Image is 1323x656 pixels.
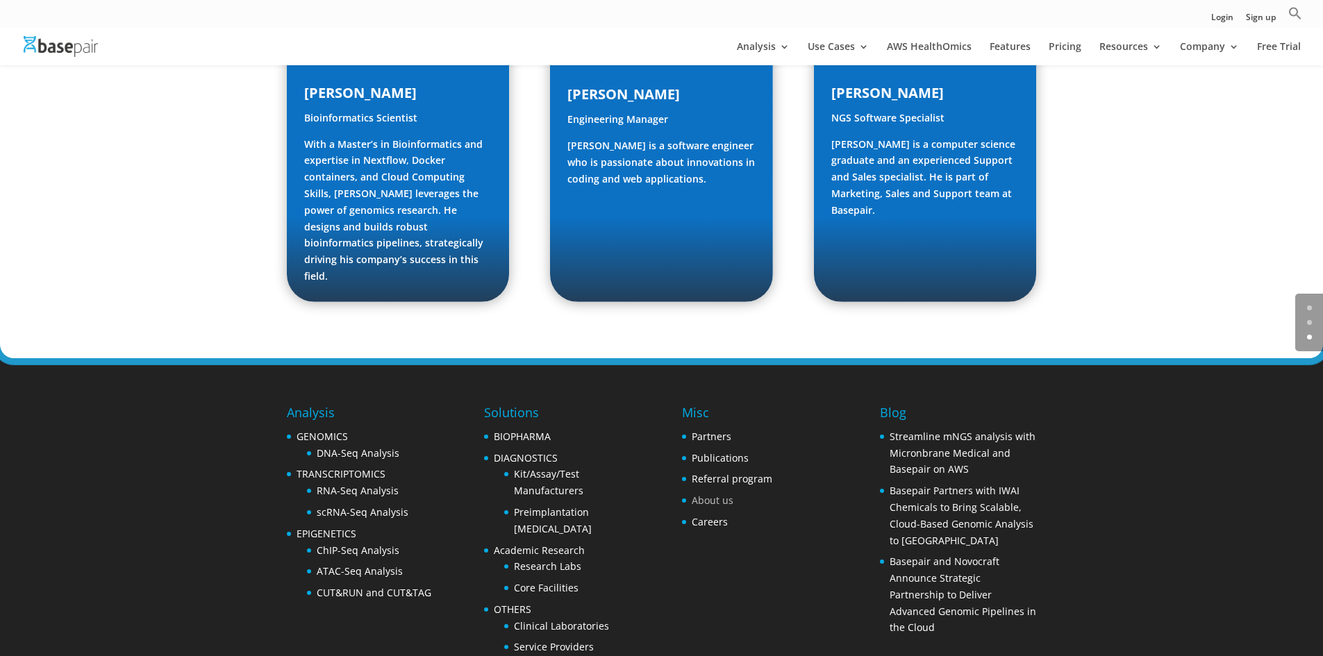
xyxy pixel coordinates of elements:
[494,544,585,557] a: Academic Research
[692,430,731,443] a: Partners
[567,137,755,187] p: [PERSON_NAME] is a software engineer who is passionate about innovations in coding and web applic...
[297,467,385,480] a: TRANSCRIPTOMICS
[1246,13,1276,28] a: Sign up
[831,83,944,102] span: [PERSON_NAME]
[514,619,609,632] a: Clinical Laboratories
[1288,6,1302,20] svg: Search
[484,403,640,428] h4: Solutions
[1211,13,1233,28] a: Login
[24,36,98,56] img: Basepair
[287,403,431,428] h4: Analysis
[514,640,594,653] a: Service Providers
[317,484,399,497] a: RNA-Seq Analysis
[1307,335,1312,339] a: 2
[567,85,680,103] span: [PERSON_NAME]
[692,515,728,528] a: Careers
[737,42,790,65] a: Analysis
[1257,42,1301,65] a: Free Trial
[880,403,1036,428] h4: Blog
[1099,42,1162,65] a: Resources
[682,403,772,428] h4: Misc
[297,430,348,443] a: GENOMICS
[494,603,531,616] a: OTHERS
[317,446,399,460] a: DNA-Seq Analysis
[1180,42,1239,65] a: Company
[297,527,356,540] a: EPIGENETICS
[808,42,869,65] a: Use Cases
[514,581,579,594] a: Core Facilities
[494,430,551,443] a: BIOPHARMA
[317,505,408,519] a: scRNA-Seq Analysis
[1307,305,1312,310] a: 0
[831,136,1019,219] p: [PERSON_NAME] is a computer science graduate and an experienced Support and Sales specialist. He ...
[317,544,399,557] a: ChIP-Seq Analysis
[692,451,749,464] a: Publications
[304,83,417,102] span: [PERSON_NAME]
[317,564,403,578] a: ATAC-Seq Analysis
[514,467,583,497] a: Kit/Assay/Test Manufacturers
[692,494,733,507] a: About us
[890,430,1035,476] a: Streamline mNGS analysis with Micronbrane Medical and Basepair on AWS
[990,42,1031,65] a: Features
[1307,320,1312,325] a: 1
[1288,6,1302,28] a: Search Icon Link
[831,110,1019,136] p: NGS Software Specialist
[304,110,492,136] p: Bioinformatics Scientist
[1049,42,1081,65] a: Pricing
[514,505,592,535] a: Preimplantation [MEDICAL_DATA]
[887,42,972,65] a: AWS HealthOmics
[890,555,1036,634] a: Basepair and Novocraft Announce Strategic Partnership to Deliver Advanced Genomic Pipelines in th...
[567,111,755,137] p: Engineering Manager
[494,451,558,464] a: DIAGNOSTICS
[317,586,431,599] a: CUT&RUN and CUT&TAG
[692,472,772,485] a: Referral program
[890,484,1033,546] a: Basepair Partners with IWAI Chemicals to Bring Scalable, Cloud-Based Genomic Analysis to [GEOGRAP...
[514,560,581,573] a: Research Labs
[304,136,492,285] p: With a Master’s in Bioinformatics and expertise in Nextflow, Docker containers, and Cloud Computi...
